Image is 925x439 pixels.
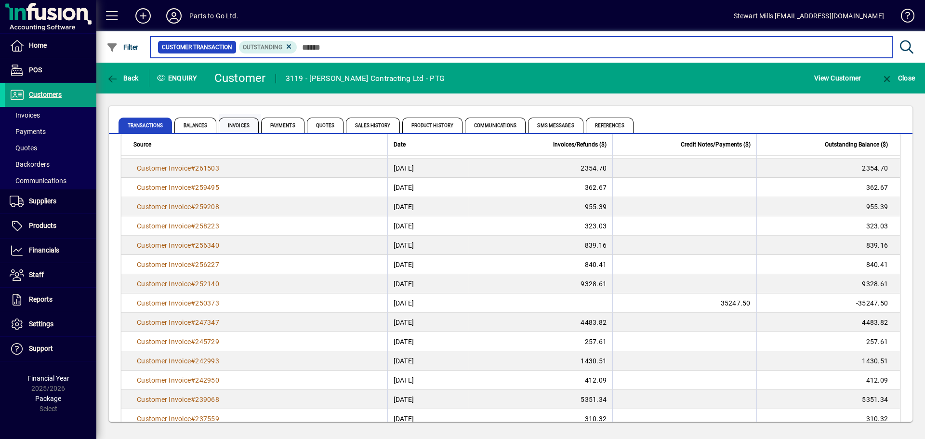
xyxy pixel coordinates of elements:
span: # [191,184,195,191]
td: [DATE] [387,178,469,197]
a: Customer Invoice#242993 [133,356,223,366]
span: Customer Invoice [137,319,191,326]
a: Customer Invoice#237559 [133,413,223,424]
span: Source [133,139,151,150]
span: 242993 [195,357,219,365]
span: 237559 [195,415,219,423]
span: 256340 [195,241,219,249]
td: 839.16 [469,236,612,255]
a: Knowledge Base [894,2,913,33]
span: Customer Invoice [137,415,191,423]
span: Financial Year [27,374,69,382]
span: 245729 [195,338,219,346]
a: Customer Invoice#259208 [133,201,223,212]
td: 955.39 [756,197,900,216]
span: Customer Invoice [137,261,191,268]
a: Quotes [5,140,96,156]
td: [DATE] [387,236,469,255]
button: Add [128,7,159,25]
a: Home [5,34,96,58]
a: Customer Invoice#256340 [133,240,223,251]
span: Credit Notes/Payments ($) [681,139,751,150]
span: Customer Invoice [137,203,191,211]
a: Payments [5,123,96,140]
td: 4483.82 [756,313,900,332]
span: Support [29,345,53,352]
app-page-header-button: Close enquiry [871,69,925,87]
a: Customer Invoice#239068 [133,394,223,405]
span: # [191,415,195,423]
td: 323.03 [756,216,900,236]
span: 256227 [195,261,219,268]
span: 258223 [195,222,219,230]
span: Outstanding Balance ($) [825,139,888,150]
td: 840.41 [469,255,612,274]
a: POS [5,58,96,82]
span: Balances [174,118,216,133]
span: # [191,357,195,365]
span: Back [106,74,139,82]
td: 5351.34 [756,390,900,409]
div: Stewart Mills [EMAIL_ADDRESS][DOMAIN_NAME] [734,8,884,24]
span: 252140 [195,280,219,288]
span: Date [394,139,406,150]
a: Customer Invoice#252140 [133,279,223,289]
td: 955.39 [469,197,612,216]
app-page-header-button: Back [96,69,149,87]
td: 323.03 [469,216,612,236]
a: Customer Invoice#245729 [133,336,223,347]
span: # [191,299,195,307]
div: Enquiry [149,70,207,86]
span: Customer Invoice [137,241,191,249]
span: # [191,261,195,268]
span: Financials [29,246,59,254]
span: Customer Invoice [137,164,191,172]
a: Reports [5,288,96,312]
td: 840.41 [756,255,900,274]
span: Close [881,74,915,82]
a: Communications [5,173,96,189]
span: Customer Invoice [137,222,191,230]
span: Suppliers [29,197,56,205]
td: 35247.50 [612,293,756,313]
span: Home [29,41,47,49]
div: 3119 - [PERSON_NAME] Contracting Ltd - PTG [286,71,445,86]
span: Quotes [10,144,37,152]
span: Customer Invoice [137,376,191,384]
td: 4483.82 [469,313,612,332]
td: 5351.34 [469,390,612,409]
td: [DATE] [387,332,469,351]
span: 261503 [195,164,219,172]
span: Customer Transaction [162,42,232,52]
td: 257.61 [756,332,900,351]
span: 239068 [195,396,219,403]
span: POS [29,66,42,74]
span: SMS Messages [528,118,583,133]
span: Quotes [307,118,344,133]
a: Backorders [5,156,96,173]
td: 2354.70 [756,159,900,178]
span: # [191,222,195,230]
td: [DATE] [387,159,469,178]
span: # [191,338,195,346]
td: 412.09 [756,371,900,390]
span: # [191,319,195,326]
td: 1430.51 [756,351,900,371]
td: [DATE] [387,274,469,293]
span: Invoices [219,118,259,133]
a: Customer Invoice#258223 [133,221,223,231]
span: 250373 [195,299,219,307]
td: 839.16 [756,236,900,255]
span: Communications [465,118,526,133]
button: Filter [104,39,141,56]
a: Customer Invoice#259495 [133,182,223,193]
a: Financials [5,239,96,263]
span: References [586,118,634,133]
a: Staff [5,263,96,287]
td: 362.67 [756,178,900,197]
span: Reports [29,295,53,303]
span: Settings [29,320,53,328]
div: Parts to Go Ltd. [189,8,238,24]
span: Customer Invoice [137,338,191,346]
span: Customers [29,91,62,98]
